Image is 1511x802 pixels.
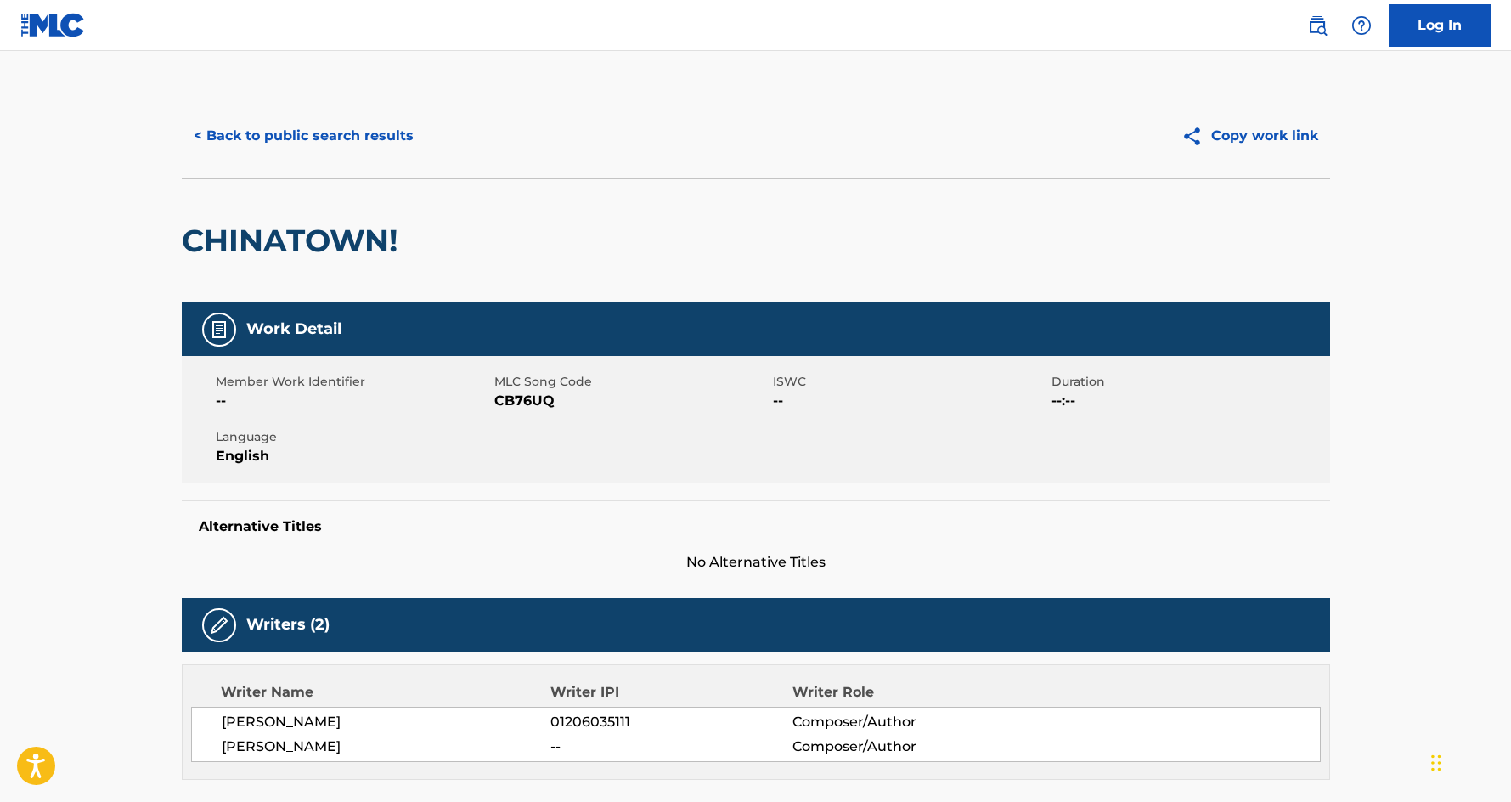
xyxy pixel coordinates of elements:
a: Log In [1389,4,1491,47]
h5: Writers (2) [246,615,330,635]
img: Writers [209,615,229,635]
span: CB76UQ [494,391,769,411]
img: Copy work link [1181,126,1211,147]
span: Member Work Identifier [216,373,490,391]
span: [PERSON_NAME] [222,737,551,757]
img: Work Detail [209,319,229,340]
span: -- [773,391,1047,411]
span: --:-- [1051,391,1326,411]
h2: CHINATOWN! [182,222,406,260]
span: [PERSON_NAME] [222,712,551,732]
span: Language [216,428,490,446]
button: Copy work link [1170,115,1330,157]
iframe: Resource Center [1463,532,1511,669]
div: Writer IPI [550,682,792,703]
span: 01206035111 [550,712,792,732]
span: Composer/Author [792,737,1012,757]
span: MLC Song Code [494,373,769,391]
span: Composer/Author [792,712,1012,732]
div: Help [1345,8,1379,42]
h5: Alternative Titles [199,518,1313,535]
div: Drag [1431,737,1441,788]
img: MLC Logo [20,13,86,37]
span: English [216,446,490,466]
span: -- [216,391,490,411]
img: search [1307,15,1328,36]
span: No Alternative Titles [182,552,1330,573]
span: ISWC [773,373,1047,391]
h5: Work Detail [246,319,341,339]
div: Writer Name [221,682,551,703]
img: help [1351,15,1372,36]
span: Duration [1051,373,1326,391]
iframe: Chat Widget [1426,720,1511,802]
a: Public Search [1300,8,1334,42]
span: -- [550,737,792,757]
button: < Back to public search results [182,115,426,157]
div: Writer Role [792,682,1012,703]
